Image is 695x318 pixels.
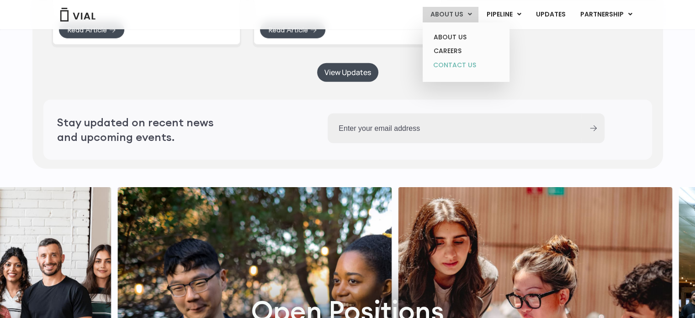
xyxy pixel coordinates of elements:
a: UPDATES [528,7,572,22]
a: ABOUT USMenu Toggle [423,7,478,22]
a: CAREERS [426,44,506,58]
h2: Stay updated on recent news and upcoming events. [57,115,235,145]
span: Read Article [67,27,107,33]
a: CONTACT US [426,58,506,73]
a: View Updates [317,63,378,82]
input: Submit [590,125,597,131]
a: Read Article [58,21,125,39]
a: PIPELINEMenu Toggle [479,7,528,22]
span: Read Article [268,27,308,33]
img: Vial Logo [59,8,96,22]
span: View Updates [324,69,371,76]
a: PARTNERSHIPMenu Toggle [573,7,639,22]
input: Enter your email address [328,113,582,143]
a: Read Article [260,21,326,39]
a: ABOUT US [426,30,506,44]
